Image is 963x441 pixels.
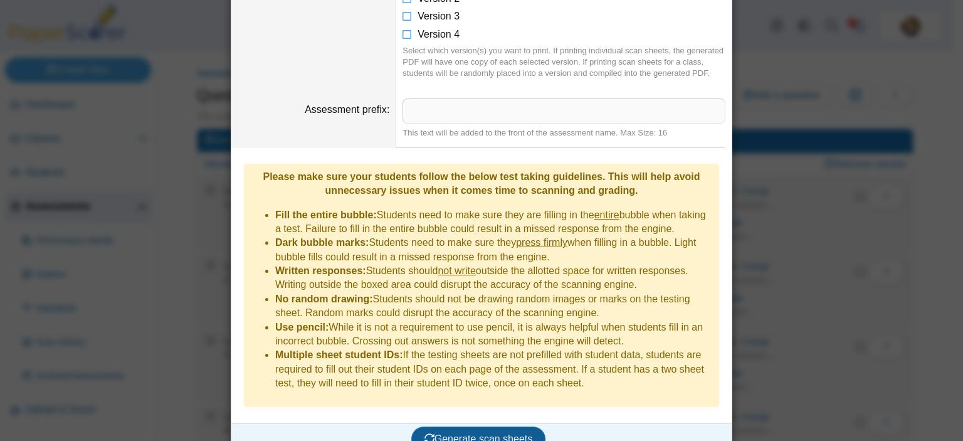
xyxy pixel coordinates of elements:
[275,321,713,349] li: While it is not a requirement to use pencil, it is always helpful when students fill in an incorr...
[275,294,373,304] b: No random drawing:
[438,265,475,276] u: not write
[418,29,460,40] span: Version 4
[516,237,567,248] u: press firmly
[275,210,377,220] b: Fill the entire bubble:
[275,264,713,292] li: Students should outside the allotted space for written responses. Writing outside the boxed area ...
[418,11,460,21] span: Version 3
[275,236,713,264] li: Students need to make sure they when filling in a bubble. Light bubble fills could result in a mi...
[305,104,389,115] label: Assessment prefix
[275,322,329,332] b: Use pencil:
[275,349,403,360] b: Multiple sheet student IDs:
[403,45,725,80] div: Select which version(s) you want to print. If printing individual scan sheets, the generated PDF ...
[275,348,713,390] li: If the testing sheets are not prefilled with student data, students are required to fill out thei...
[403,127,725,139] div: This text will be added to the front of the assessment name. Max Size: 16
[275,292,713,321] li: Students should not be drawing random images or marks on the testing sheet. Random marks could di...
[594,210,619,220] u: entire
[275,237,369,248] b: Dark bubble marks:
[275,208,713,236] li: Students need to make sure they are filling in the bubble when taking a test. Failure to fill in ...
[263,171,700,196] b: Please make sure your students follow the below test taking guidelines. This will help avoid unne...
[275,265,366,276] b: Written responses:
